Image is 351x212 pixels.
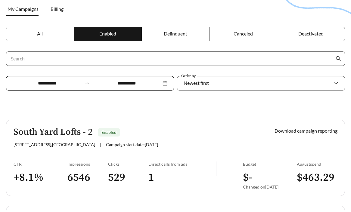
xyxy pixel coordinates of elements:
[297,161,337,167] div: August spend
[14,127,93,137] h5: South Yard Lofts - 2
[101,130,116,135] span: Enabled
[234,31,253,36] span: Canceled
[243,161,297,167] div: Budget
[37,31,43,36] span: All
[6,120,345,196] a: South Yard Lofts - 2Enabled[STREET_ADDRESS],[GEOGRAPHIC_DATA]|Campaign start date:[DATE]Download ...
[148,161,216,167] div: Direct calls from ads
[108,171,149,184] h3: 529
[8,6,39,12] span: My Campaigns
[243,184,297,189] div: Changed on [DATE]
[336,56,341,61] span: search
[298,31,324,36] span: Deactivated
[14,142,95,147] span: [STREET_ADDRESS] , [GEOGRAPHIC_DATA]
[275,128,337,134] a: Download campaign reporting
[148,171,216,184] h3: 1
[100,142,101,147] span: |
[99,31,116,36] span: Enabled
[184,80,209,86] span: Newest first
[297,171,337,184] h3: $ 463.29
[14,161,67,167] div: CTR
[164,31,187,36] span: Delinquent
[243,171,297,184] h3: $ -
[67,171,108,184] h3: 6546
[51,6,64,12] span: Billing
[106,142,158,147] span: Campaign start date: [DATE]
[84,81,90,86] span: to
[14,171,67,184] h3: + 8.1 %
[67,161,108,167] div: Impressions
[84,81,90,86] span: swap-right
[108,161,149,167] div: Clicks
